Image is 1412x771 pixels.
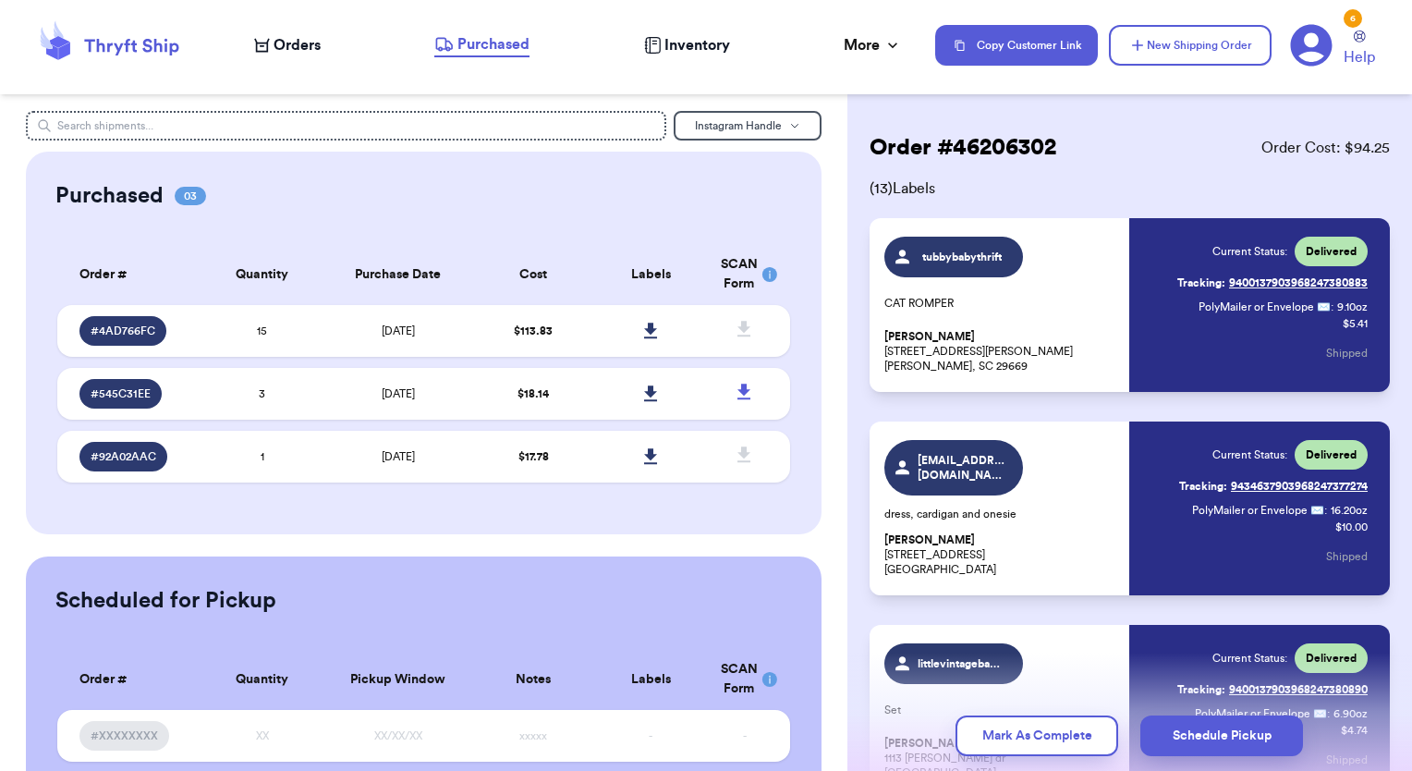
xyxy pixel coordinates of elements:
a: Help [1344,31,1375,68]
span: 03 [175,187,206,205]
span: xxxxx [519,730,547,741]
span: # 92A02AAC [91,449,156,464]
span: - [743,730,747,741]
span: 9.10 oz [1337,300,1368,314]
span: XX/XX/XX [374,730,422,741]
span: Delivered [1306,244,1357,259]
th: Order # [57,244,204,305]
a: Orders [254,34,321,56]
span: [DATE] [382,451,415,462]
span: Current Status: [1212,244,1287,259]
p: $ 10.00 [1335,520,1368,534]
span: Tracking: [1179,479,1227,494]
div: SCAN Form [721,255,768,294]
span: [PERSON_NAME] [884,330,975,344]
th: Cost [475,244,592,305]
th: Quantity [203,244,321,305]
span: Instagram Handle [695,120,782,131]
span: Orders [274,34,321,56]
span: [EMAIL_ADDRESS][DOMAIN_NAME] [918,453,1005,483]
span: ( 13 ) Labels [870,177,1390,200]
span: [DATE] [382,388,415,399]
button: Instagram Handle [674,111,822,141]
span: Order Cost: $ 94.25 [1261,137,1390,159]
span: # 545C31EE [91,386,151,401]
span: Current Status: [1212,447,1287,462]
button: New Shipping Order [1109,25,1272,66]
th: Labels [592,649,710,710]
a: Tracking:9400137903968247380883 [1177,268,1368,298]
h2: Order # 46206302 [870,133,1056,163]
p: dress, cardigan and onesie [884,507,1119,521]
span: 16.20 oz [1331,503,1368,518]
button: Shipped [1326,536,1368,577]
span: 15 [257,325,267,337]
p: CAT ROMPER [884,296,1119,311]
button: Copy Customer Link [935,25,1098,66]
p: [STREET_ADDRESS][PERSON_NAME] [PERSON_NAME], SC 29669 [884,329,1119,373]
span: : [1331,300,1333,314]
div: More [844,34,902,56]
p: $ 5.41 [1343,316,1368,331]
a: Tracking:9400137903968247380890 [1177,675,1368,704]
span: : [1324,503,1327,518]
div: SCAN Form [721,660,768,699]
a: Tracking:9434637903968247377274 [1179,471,1368,501]
th: Purchase Date [321,244,475,305]
a: Purchased [434,33,529,57]
p: [STREET_ADDRESS] [GEOGRAPHIC_DATA] [884,532,1119,577]
span: Help [1344,46,1375,68]
span: PolyMailer or Envelope ✉️ [1199,301,1331,312]
button: Mark As Complete [956,716,1118,756]
span: 1 [261,451,264,462]
input: Search shipments... [26,111,667,141]
h2: Scheduled for Pickup [55,586,276,616]
a: Inventory [644,34,730,56]
span: $ 17.78 [518,451,549,462]
span: - [649,730,652,741]
h2: Purchased [55,181,164,211]
span: [PERSON_NAME] [884,533,975,547]
span: Inventory [664,34,730,56]
span: XX [256,730,269,741]
span: Tracking: [1177,275,1225,290]
th: Order # [57,649,204,710]
span: # 4AD766FC [91,324,155,338]
th: Notes [475,649,592,710]
span: tubbybabythrift [918,250,1005,264]
a: 6 [1290,24,1333,67]
span: 3 [259,388,265,399]
th: Pickup Window [321,649,475,710]
span: $ 113.83 [514,325,553,337]
span: Tracking: [1177,682,1225,697]
span: littlevintagebabes_ [918,656,1005,671]
span: $ 18.14 [517,388,549,399]
th: Labels [592,244,710,305]
span: PolyMailer or Envelope ✉️ [1192,505,1324,516]
span: Current Status: [1212,651,1287,666]
div: 6 [1344,9,1362,28]
span: Delivered [1306,447,1357,462]
button: Shipped [1326,333,1368,373]
span: [DATE] [382,325,415,337]
span: Delivered [1306,651,1357,666]
span: #XXXXXXXX [91,728,158,743]
button: Schedule Pickup [1140,716,1303,756]
th: Quantity [203,649,321,710]
span: Purchased [457,33,529,55]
